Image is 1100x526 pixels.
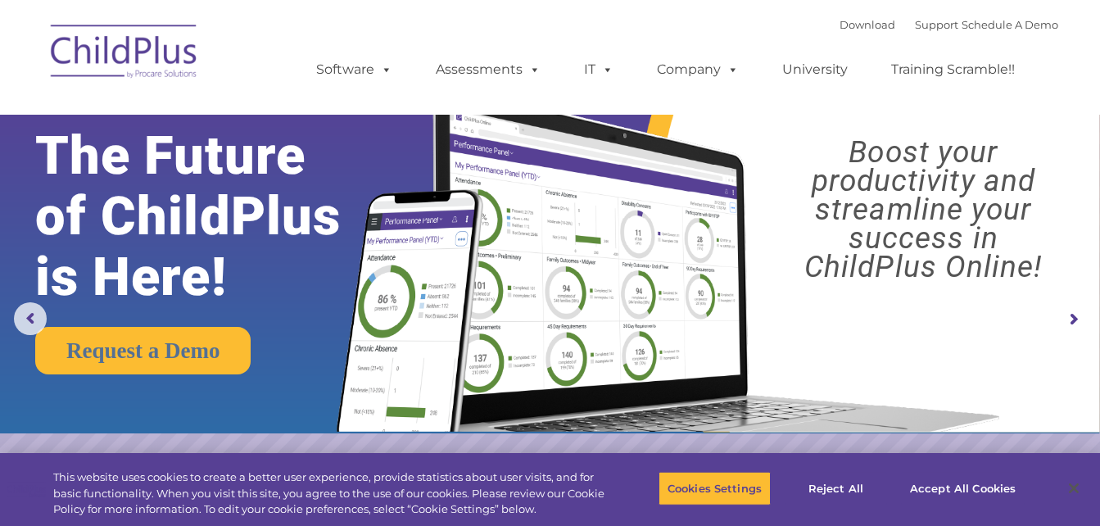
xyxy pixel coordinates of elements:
a: Support [915,18,958,31]
span: Last name [228,108,278,120]
a: IT [568,53,630,86]
button: Reject All [785,471,887,506]
a: Assessments [419,53,557,86]
a: Download [840,18,895,31]
a: University [766,53,864,86]
font: | [840,18,1058,31]
a: Training Scramble!! [875,53,1031,86]
a: Request a Demo [35,327,251,374]
span: Phone number [228,175,297,188]
img: ChildPlus by Procare Solutions [43,13,206,95]
a: Software [300,53,409,86]
rs-layer: The Future of ChildPlus is Here! [35,125,387,307]
button: Cookies Settings [659,471,771,506]
div: This website uses cookies to create a better user experience, provide statistics about user visit... [53,469,605,518]
a: Schedule A Demo [962,18,1058,31]
a: Company [641,53,755,86]
rs-layer: Boost your productivity and streamline your success in ChildPlus Online! [760,138,1087,281]
button: Close [1056,470,1092,506]
button: Accept All Cookies [901,471,1025,506]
